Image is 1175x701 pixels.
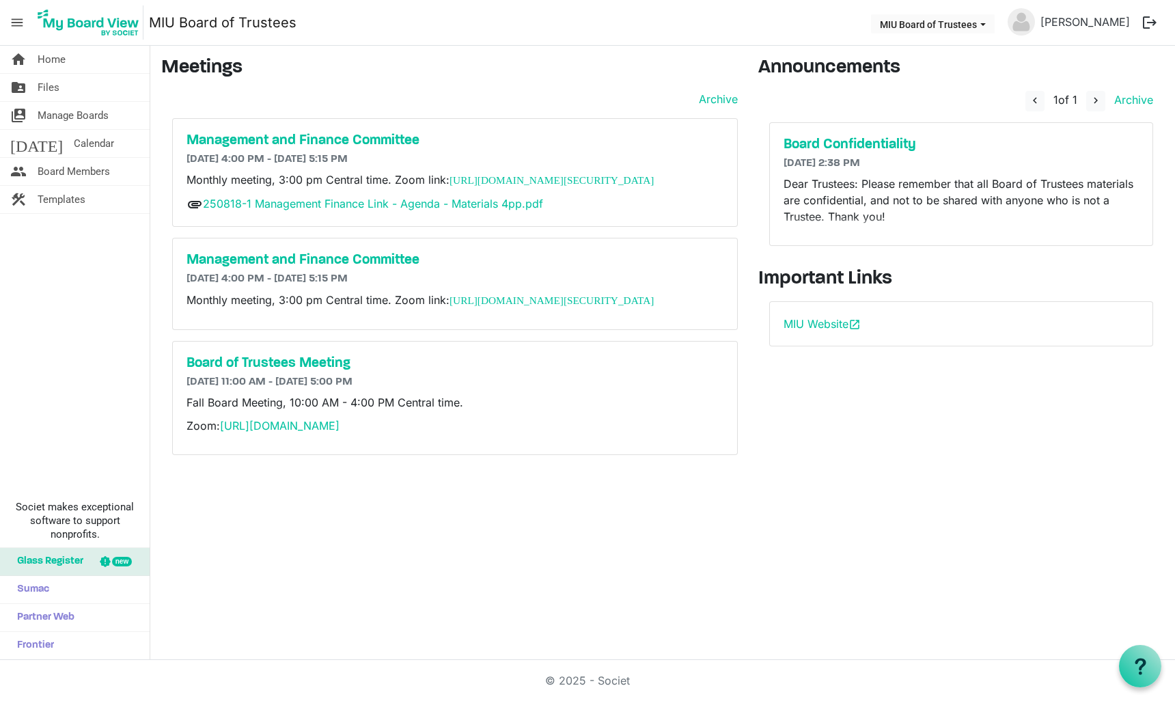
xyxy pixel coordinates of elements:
[450,294,654,306] a: [URL][DOMAIN_NAME][SECURITY_DATA]
[545,674,630,687] a: © 2025 - Societ
[186,273,723,286] h6: [DATE] 4:00 PM - [DATE] 5:15 PM
[1008,8,1035,36] img: no-profile-picture.svg
[1029,94,1041,107] span: navigate_before
[1053,93,1077,107] span: of 1
[784,137,1139,153] a: Board Confidentiality
[1035,8,1135,36] a: [PERSON_NAME]
[38,102,109,129] span: Manage Boards
[74,130,114,157] span: Calendar
[186,252,723,269] a: Management and Finance Committee
[186,417,723,434] p: Zoom:
[10,548,83,575] span: Glass Register
[186,376,723,389] h6: [DATE] 11:00 AM - [DATE] 5:00 PM
[38,46,66,73] span: Home
[38,186,85,213] span: Templates
[1135,8,1164,37] button: logout
[758,57,1164,80] h3: Announcements
[10,604,74,631] span: Partner Web
[149,9,296,36] a: MIU Board of Trustees
[1090,94,1102,107] span: navigate_next
[186,196,203,212] span: attachment
[1025,91,1045,111] button: navigate_before
[6,500,143,541] span: Societ makes exceptional software to support nonprofits.
[38,74,59,101] span: Files
[784,317,861,331] a: MIU Websiteopen_in_new
[33,5,149,40] a: My Board View Logo
[784,158,860,169] span: [DATE] 2:38 PM
[186,153,723,166] h6: [DATE] 4:00 PM - [DATE] 5:15 PM
[1053,93,1058,107] span: 1
[186,292,723,309] p: Monthly meeting, 3:00 pm Central time. Zoom link:
[1109,93,1153,107] a: Archive
[112,557,132,566] div: new
[38,158,110,185] span: Board Members
[10,130,63,157] span: [DATE]
[186,394,723,411] p: Fall Board Meeting, 10:00 AM - 4:00 PM Central time.
[186,133,723,149] a: Management and Finance Committee
[10,632,54,659] span: Frontier
[203,197,543,210] a: 250818-1 Management Finance Link - Agenda - Materials 4pp.pdf
[10,74,27,101] span: folder_shared
[693,91,738,107] a: Archive
[848,318,861,331] span: open_in_new
[758,268,1164,291] h3: Important Links
[784,176,1139,225] p: Dear Trustees: Please remember that all Board of Trustees materials are confidential, and not to ...
[4,10,30,36] span: menu
[10,576,49,603] span: Sumac
[220,419,340,432] a: [URL][DOMAIN_NAME]
[186,355,723,372] a: Board of Trustees Meeting
[10,46,27,73] span: home
[33,5,143,40] img: My Board View Logo
[871,14,995,33] button: MIU Board of Trustees dropdownbutton
[161,57,738,80] h3: Meetings
[186,171,723,189] p: Monthly meeting, 3:00 pm Central time. Zoom link:
[10,186,27,213] span: construction
[450,174,654,186] a: [URL][DOMAIN_NAME][SECURITY_DATA]
[1086,91,1105,111] button: navigate_next
[10,102,27,129] span: switch_account
[10,158,27,185] span: people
